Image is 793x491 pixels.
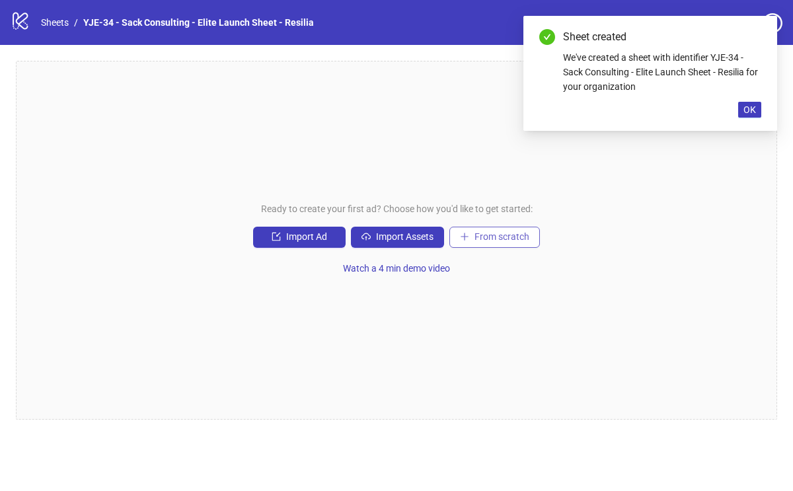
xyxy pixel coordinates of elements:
span: Watch a 4 min demo video [343,263,450,274]
span: import [272,232,281,241]
span: Import Ad [286,231,327,242]
button: From scratch [449,227,540,248]
a: Sheets [38,15,71,30]
button: Import Ad [253,227,346,248]
span: question-circle [763,13,782,33]
span: From scratch [474,231,529,242]
button: Watch a 4 min demo video [332,258,461,280]
a: Settings [688,13,757,34]
a: Close [747,29,761,44]
button: OK [738,102,761,118]
a: YJE-34 - Sack Consulting - Elite Launch Sheet - Resilia [81,15,317,30]
span: plus [460,232,469,241]
span: OK [743,104,756,115]
li: / [74,15,78,30]
button: Import Assets [351,227,444,248]
span: Import Assets [376,231,434,242]
span: Ready to create your first ad? Choose how you'd like to get started: [261,202,533,216]
span: cloud-upload [361,232,371,241]
div: We've created a sheet with identifier YJE-34 - Sack Consulting - Elite Launch Sheet - Resilia for... [563,50,761,94]
span: check-circle [539,29,555,45]
div: Sheet created [563,29,761,45]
